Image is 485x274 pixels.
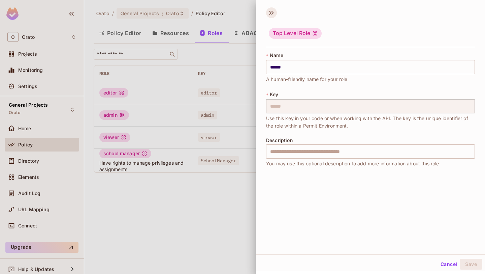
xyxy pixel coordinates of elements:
button: Cancel [438,259,460,270]
div: Top Level Role [269,28,322,39]
span: Name [270,53,283,58]
span: Description [266,138,293,143]
span: Key [270,92,278,97]
button: Save [460,259,482,270]
span: Use this key in your code or when working with the API. The key is the unique identifier of the r... [266,115,475,130]
span: A human-friendly name for your role [266,76,347,83]
span: You may use this optional description to add more information about this role. [266,160,441,167]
